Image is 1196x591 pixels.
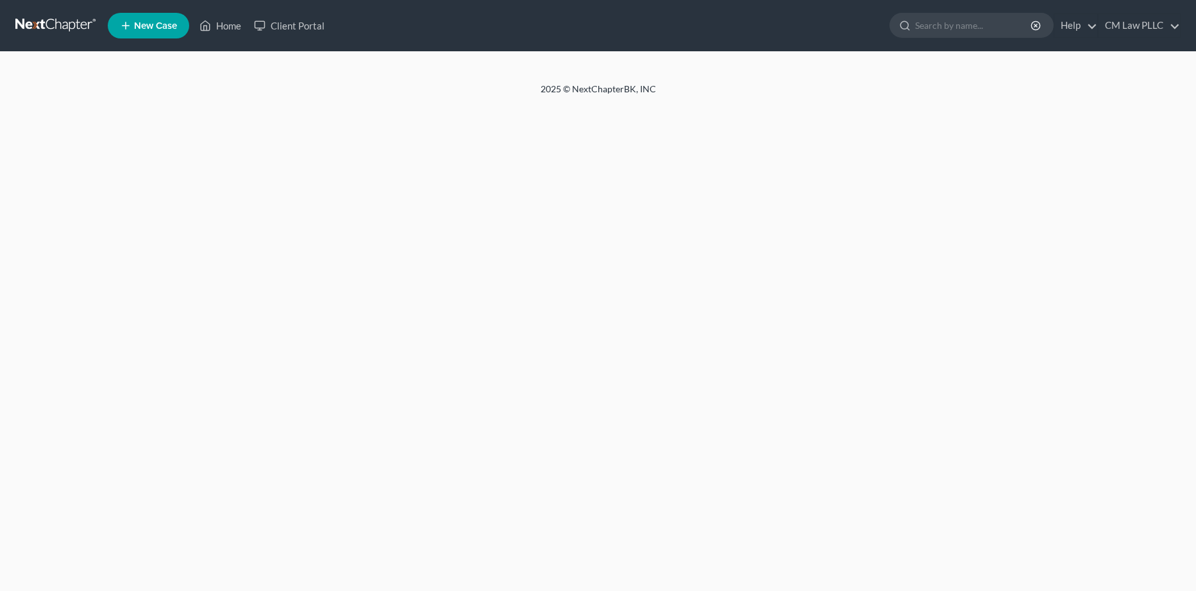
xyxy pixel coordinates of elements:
[233,83,964,106] div: 2025 © NextChapterBK, INC
[1054,14,1097,37] a: Help
[915,13,1032,37] input: Search by name...
[193,14,248,37] a: Home
[134,21,177,31] span: New Case
[248,14,331,37] a: Client Portal
[1099,14,1180,37] a: CM Law PLLC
